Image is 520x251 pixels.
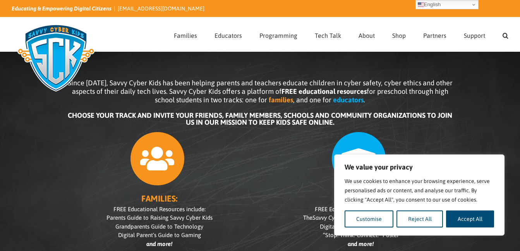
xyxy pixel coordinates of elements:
[464,17,485,51] a: Support
[174,17,197,51] a: Families
[348,241,374,247] i: and more!
[392,32,406,39] span: Shop
[174,32,197,39] span: Families
[423,17,446,51] a: Partners
[312,214,379,221] i: Savvy Cyber Kids at Home
[333,96,364,104] b: educators
[115,223,203,230] span: Grandparents Guide to Technology
[118,232,201,238] span: Digital Parent’s Guide to Gaming
[12,5,112,12] i: Educating & Empowering Digital Citizens
[315,32,341,39] span: Tech Talk
[281,87,367,95] b: FREE educational resources
[345,163,494,172] p: We value your privacy
[423,32,446,39] span: Partners
[315,206,407,212] span: FREE Educational Resources include:
[315,17,341,51] a: Tech Talk
[359,32,375,39] span: About
[106,214,213,221] span: Parents Guide to Raising Savvy Cyber Kids
[68,111,452,126] b: CHOOSE YOUR TRACK AND INVITE YOUR FRIENDS, FAMILY MEMBERS, SCHOOLS AND COMMUNITY ORGANIZATIONS TO...
[364,96,365,104] span: .
[320,223,402,230] span: Digital Bill of Rights Lesson Plan
[141,193,177,204] b: FAMILIES:
[215,17,242,51] a: Educators
[392,17,406,51] a: Shop
[503,17,508,51] a: Search
[146,241,172,247] i: and more!
[345,210,393,227] button: Customise
[464,32,485,39] span: Support
[174,17,508,51] nav: Main Menu
[293,96,331,104] span: , and one for
[446,210,494,227] button: Accept All
[12,19,100,97] img: Savvy Cyber Kids Logo
[118,5,204,12] a: [EMAIL_ADDRESS][DOMAIN_NAME]
[113,206,206,212] span: FREE Educational Resources include:
[259,32,297,39] span: Programming
[345,176,494,204] p: We use cookies to enhance your browsing experience, serve personalised ads or content, and analys...
[259,17,297,51] a: Programming
[215,32,242,39] span: Educators
[359,17,375,51] a: About
[418,2,424,8] img: en
[303,214,419,221] span: The Teacher’s Packs
[396,210,443,227] button: Reject All
[323,232,399,238] span: “Stop. Think. Connect.” Poster
[68,79,453,104] span: Since [DATE], Savvy Cyber Kids has been helping parents and teachers educate children in cyber sa...
[269,96,293,104] b: families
